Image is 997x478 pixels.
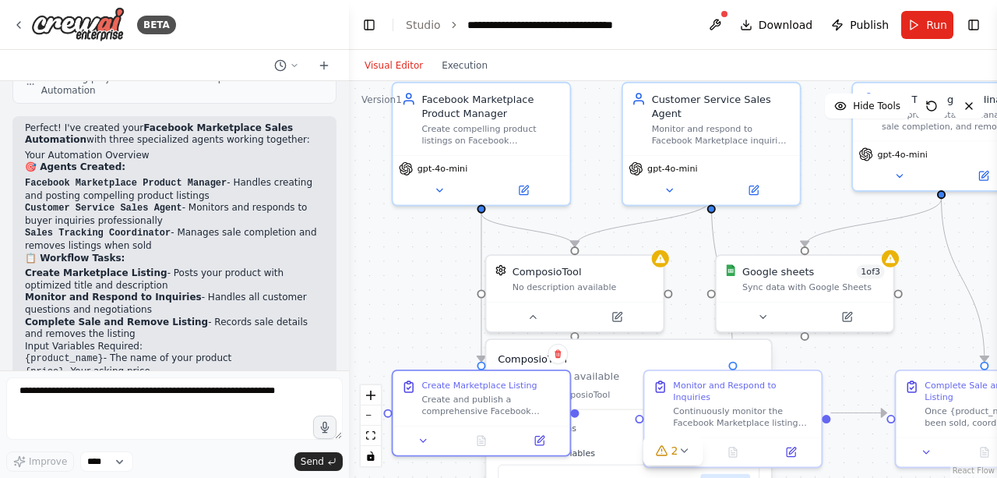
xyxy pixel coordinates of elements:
g: Edge from e81a56e4-2450-4b90-95c6-551810df3079 to 03cef7f6-4149-483d-8d0d-810c28bbbaf2 [830,405,886,420]
g: Edge from bf6b8f9f-b1b5-41d2-8b31-d0ac66731165 to 4fa8a2b6-5466-4169-9ff6-ad09757c09fe [798,199,949,246]
span: gpt-4o-mini [647,163,697,175]
img: Logo [31,7,125,42]
button: Open in side panel [483,182,564,199]
li: - Posts your product with optimized title and description [25,267,324,292]
div: ComposioToolComposioToolNo description availableComposioToolNo description availableClass name:Co... [485,254,665,333]
button: Show right sidebar [963,14,985,36]
span: Run [926,17,947,33]
span: Publish [850,17,889,33]
li: - Manages sale completion and removes listings when sold [25,227,324,252]
li: - Records sale details and removes the listing [25,317,324,341]
label: Environment Variables [498,448,759,459]
div: Sync data with Google Sheets [742,281,885,293]
strong: Monitor and Respond to Inquiries [25,292,202,303]
div: Create and publish a comprehensive Facebook Marketplace listing for {product_name} with price {pr... [421,394,561,417]
span: Number of enabled actions [857,264,885,278]
strong: 📋 Workflow Tasks: [25,253,125,264]
h3: ComposioTool [498,352,759,366]
p: Perfect! I've created your with three specialized agents working together: [25,122,324,147]
img: ComposioTool [495,264,507,276]
button: Hide Tools [825,94,910,119]
button: Visual Editor [355,56,432,75]
button: Improve [6,451,74,472]
div: Facebook Marketplace Product Manager [421,92,561,121]
strong: Facebook Marketplace Sales Automation [25,122,293,146]
button: No output available [703,444,763,461]
img: Google Sheets [725,264,737,276]
code: Facebook Marketplace Product Manager [25,178,227,189]
h2: Your Automation Overview [25,150,324,162]
a: React Flow attribution [953,466,995,475]
g: Edge from bf6b8f9f-b1b5-41d2-8b31-d0ac66731165 to 03cef7f6-4149-483d-8d0d-810c28bbbaf2 [934,199,992,362]
div: Create Marketplace ListingCreate and publish a comprehensive Facebook Marketplace listing for {pr... [392,370,572,457]
button: Open in side panel [766,444,816,461]
button: Advanced Options [498,421,759,435]
button: zoom out [361,405,381,426]
div: Google sheets [742,264,814,278]
div: BETA [137,16,176,34]
span: Send [301,455,324,468]
p: Class name: ComposioTool [498,389,759,401]
code: Customer Service Sales Agent [25,203,182,214]
div: Customer Service Sales Agent [652,92,791,121]
button: fit view [361,426,381,446]
span: 2 [671,443,678,459]
div: Create compelling product listings on Facebook Marketplace with detailed descriptions, pricing, a... [421,123,561,147]
g: Edge from 49826de8-e05d-4fc6-ae41-77e9a0ee8e88 to f2e27656-5656-4cfe-a9ac-6f39de471a22 [568,199,719,246]
div: Create Marketplace Listing [421,380,537,391]
button: toggle interactivity [361,446,381,466]
button: Send [294,452,343,471]
code: {price} [25,366,64,377]
li: - The name of your product [25,352,324,366]
strong: Complete Sale and Remove Listing [25,317,208,328]
g: Edge from 9aa157dc-0ecd-4ca9-b532-1984ffde41ad to f2e27656-5656-4cfe-a9ac-6f39de471a22 [474,213,582,246]
div: No description available [513,281,655,293]
h2: Input Variables Required: [25,341,324,353]
g: Edge from 9aa157dc-0ecd-4ca9-b532-1984ffde41ad to 39506d8c-cb39-4bb0-ad3c-8bdf72ac4ed6 [474,213,488,361]
div: Facebook Marketplace Product ManagerCreate compelling product listings on Facebook Marketplace wi... [392,82,572,207]
button: Click to speak your automation idea [313,416,336,439]
li: - Monitors and responds to buyer inquiries professionally [25,202,324,227]
li: - Handles creating and posting compelling product listings [25,177,324,202]
div: Monitor and Respond to InquiriesContinuously monitor the Facebook Marketplace listing for {produc... [643,370,823,468]
button: Run [901,11,953,39]
button: Download [734,11,819,39]
span: gpt-4o-mini [877,149,927,161]
span: Improve [29,455,67,468]
button: No output available [451,432,512,449]
a: Studio [406,19,441,31]
div: React Flow controls [361,385,381,466]
p: No description available [498,369,759,383]
button: Switch to previous chat [268,56,305,75]
button: Execution [432,56,497,75]
li: - Your asking price [25,366,324,379]
div: Customer Service Sales AgentMonitor and respond to Facebook Marketplace inquiries about {product_... [622,82,801,207]
button: Open in side panel [806,308,887,325]
span: Hide Tools [853,100,900,112]
button: Open in side panel [713,182,794,199]
button: zoom in [361,385,381,405]
span: gpt-4o-mini [417,163,467,175]
div: Version 1 [361,94,402,106]
button: Delete node [548,344,568,364]
li: - Handles all customer questions and negotiations [25,292,324,316]
code: Sales Tracking Coordinator [25,228,171,239]
span: Download [759,17,813,33]
strong: Create Marketplace Listing [25,267,167,278]
button: Publish [825,11,895,39]
div: ComposioTool [513,264,582,278]
div: Monitor and respond to Facebook Marketplace inquiries about {product_name}, answer questions prof... [652,123,791,147]
div: Monitor and Respond to Inquiries [673,380,812,403]
strong: 🎯 Agents Created: [25,161,125,172]
span: Renaming project to Facebook Marketplace Sales Automation [41,72,323,97]
nav: breadcrumb [406,17,643,33]
button: Start a new chat [312,56,336,75]
button: Open in side panel [576,308,657,325]
code: {product_name} [25,353,104,364]
span: Advanced Options [498,423,576,434]
button: 2 [643,437,703,466]
button: Open in side panel [515,432,564,449]
div: Continuously monitor the Facebook Marketplace listing for {product_name} for new messages and inq... [673,405,812,429]
button: Hide left sidebar [358,14,380,36]
div: Google SheetsGoogle sheets1of3Sync data with Google Sheets [715,254,895,333]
